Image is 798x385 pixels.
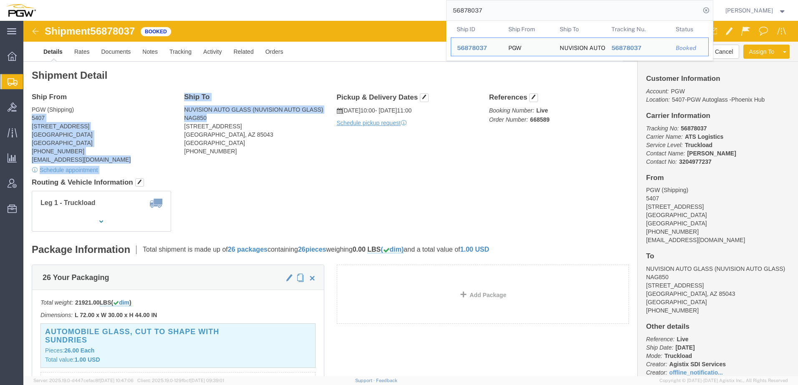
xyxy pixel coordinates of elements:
div: PGW [508,38,521,56]
th: Tracking Nu. [605,21,670,37]
img: logo [6,4,36,17]
div: NUVISION AUTO GLASS [560,38,600,56]
span: Amber Hickey [725,6,773,15]
input: Search for shipment number, reference number [447,0,700,20]
div: Booked [676,44,702,52]
th: Ship From [502,21,554,37]
span: 56878037 [611,45,641,51]
a: Support [355,378,376,383]
div: 56878037 [457,44,497,52]
th: Status [670,21,709,37]
span: 56878037 [457,45,487,51]
span: Client: 2025.19.0-129fbcf [137,378,224,383]
a: Feedback [376,378,397,383]
th: Ship To [554,21,606,37]
iframe: FS Legacy Container [23,21,798,376]
table: Search Results [451,21,713,60]
span: Server: 2025.19.0-d447cefac8f [33,378,134,383]
span: [DATE] 10:47:06 [100,378,134,383]
div: 56878037 [611,44,664,52]
th: Ship ID [451,21,503,37]
span: Copyright © [DATE]-[DATE] Agistix Inc., All Rights Reserved [659,377,788,384]
button: [PERSON_NAME] [725,5,787,15]
span: [DATE] 09:39:01 [190,378,224,383]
